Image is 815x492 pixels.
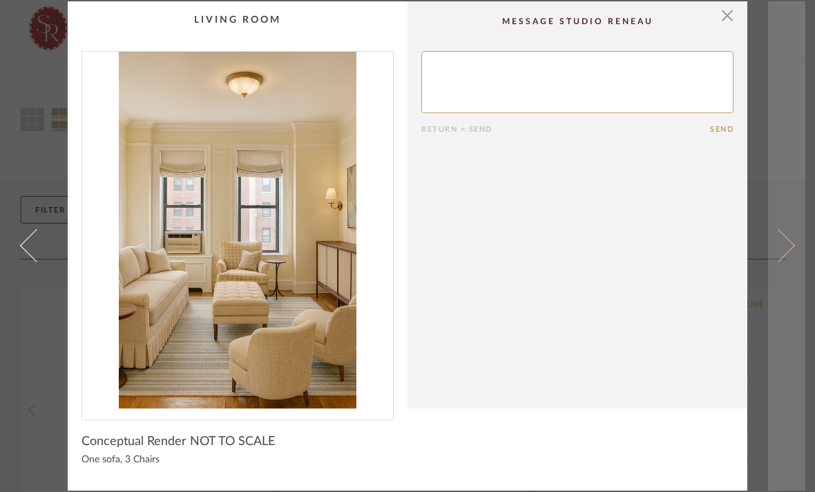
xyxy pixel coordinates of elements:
button: Send [710,125,733,134]
div: 0 [82,52,393,409]
span: Conceptual Render NOT TO SCALE [81,434,275,449]
div: Return = Send [421,125,710,134]
button: Close [713,1,741,29]
div: One sofa, 3 Chairs [81,455,394,466]
img: b1eb5e8a-a976-4526-86b9-fc306dd42862_1000x1000.jpg [82,52,393,409]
